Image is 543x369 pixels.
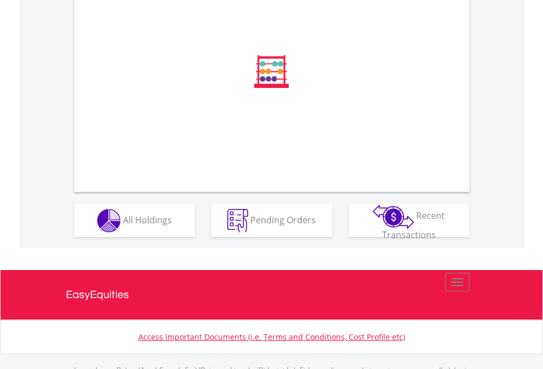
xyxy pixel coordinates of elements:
[123,213,172,225] span: All Holdings
[138,332,405,342] a: Access Important Documents (i.e. Terms and Conditions, Cost Profile etc)
[211,204,332,237] button: Pending Orders
[250,213,316,225] span: Pending Orders
[227,209,248,233] img: pending_instructions-wht.png
[373,205,414,229] img: transactions-zar-wht.png
[349,204,469,237] button: Recent Transactions
[74,204,195,237] button: All Holdings
[66,270,478,320] a: EasyEquities
[97,209,121,233] img: holdings-wht.png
